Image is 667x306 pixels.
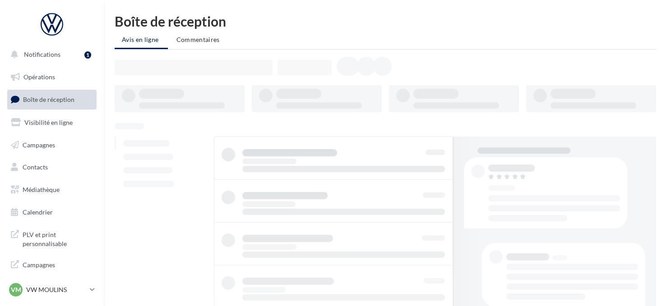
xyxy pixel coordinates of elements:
button: Notifications 1 [5,45,95,64]
span: Notifications [24,50,60,58]
span: Campagnes [23,141,55,148]
span: Contacts [23,163,48,171]
span: PLV et print personnalisable [23,228,93,248]
a: VM VW MOULINS [7,281,97,298]
a: Calendrier [5,203,98,222]
div: 1 [84,51,91,59]
span: Commentaires [176,36,220,43]
span: Médiathèque [23,186,60,193]
a: Campagnes DataOnDemand [5,255,98,282]
span: Campagnes DataOnDemand [23,259,93,278]
a: Opérations [5,68,98,87]
a: Visibilité en ligne [5,113,98,132]
a: Boîte de réception [5,90,98,109]
span: Boîte de réception [23,96,74,103]
p: VW MOULINS [26,285,86,294]
a: Campagnes [5,136,98,155]
a: Contacts [5,158,98,177]
span: Opérations [23,73,55,81]
a: PLV et print personnalisable [5,225,98,251]
div: Boîte de réception [115,14,656,28]
span: VM [11,285,21,294]
span: Calendrier [23,208,53,216]
a: Médiathèque [5,180,98,199]
span: Visibilité en ligne [24,119,73,126]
